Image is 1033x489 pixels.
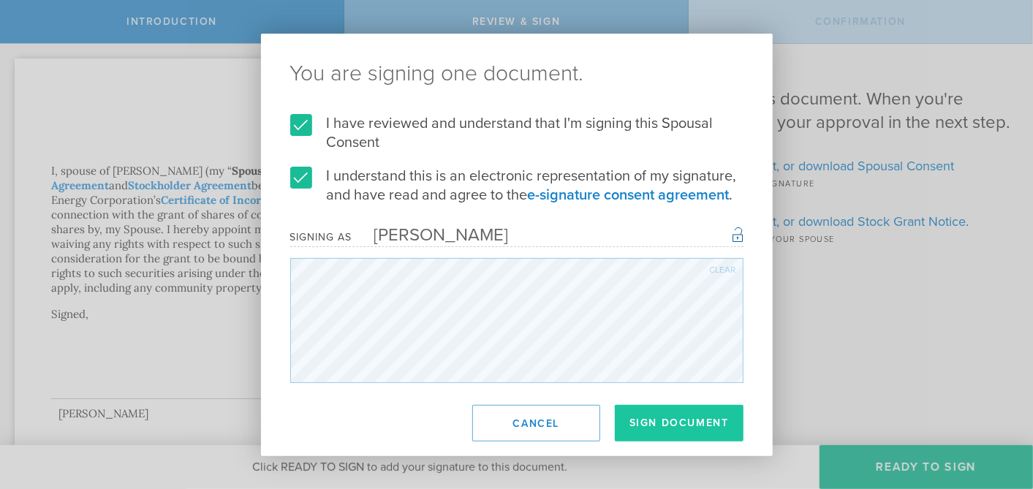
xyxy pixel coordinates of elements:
[290,114,743,152] label: I have reviewed and understand that I'm signing this Spousal Consent
[472,405,600,441] button: Cancel
[528,186,730,204] a: e-signature consent agreement
[352,224,509,246] div: [PERSON_NAME]
[290,231,352,243] div: Signing as
[290,63,743,85] ng-pluralize: You are signing one document.
[615,405,743,441] button: Sign Document
[290,167,743,205] label: I understand this is an electronic representation of my signature, and have read and agree to the .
